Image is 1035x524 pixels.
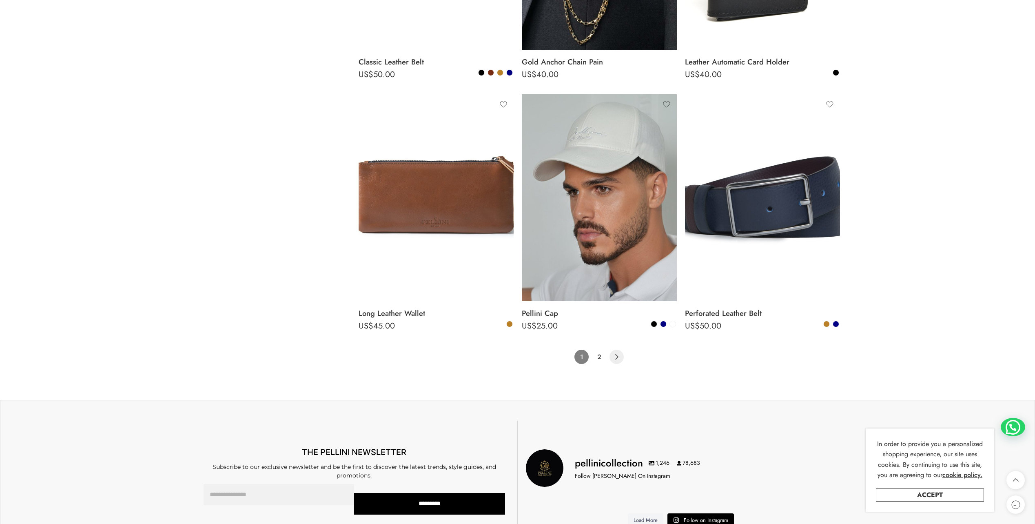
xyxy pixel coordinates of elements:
[684,516,728,524] span: Follow on Instagram
[359,305,514,322] a: Long Leather Wallet
[685,69,700,80] span: US$
[359,69,373,80] span: US$
[685,54,840,70] a: Leather Automatic Card Holder
[575,456,643,470] h3: pellinicollection
[592,350,606,364] a: Page 2
[522,320,558,332] bdi: 25.00
[522,69,559,80] bdi: 40.00
[522,305,677,322] a: Pellini Cap
[877,439,983,480] span: In order to provide you a personalized shopping experience, our site uses cookies. By continuing ...
[677,459,700,467] span: 78,683
[649,459,669,467] span: 1,246
[685,305,840,322] a: Perforated Leather Belt
[478,69,485,76] a: Black
[575,472,670,480] p: Follow [PERSON_NAME] On Instagram
[876,488,984,502] a: Accept
[496,69,504,76] a: Camel
[942,470,982,480] a: cookie policy.
[832,69,840,76] a: Black
[669,320,676,328] a: White
[204,484,355,506] input: Email Address *
[673,517,679,523] svg: Instagram
[574,350,589,364] span: Page 1
[213,463,496,479] span: Subscribe to our exclusive newsletter and be the first to discover the latest trends, style guide...
[506,320,513,328] a: Camel
[832,320,840,328] a: Navy
[506,69,513,76] a: Navy
[487,69,494,76] a: Brown
[359,54,514,70] a: Classic Leather Belt
[685,69,722,80] bdi: 40.00
[685,320,700,332] span: US$
[634,516,658,524] span: Load More
[522,54,677,70] a: Gold Anchor Chain Pain
[359,69,395,80] bdi: 50.00
[660,320,667,328] a: Navy
[359,320,373,332] span: US$
[522,320,536,332] span: US$
[302,447,406,457] span: THE PELLINI NEWSLETTER
[359,350,840,365] nav: Product Pagination
[522,69,536,80] span: US$
[650,320,658,328] a: Black
[685,320,721,332] bdi: 50.00
[526,449,836,487] a: Pellini Collection pellinicollection 1,246 78,683 Follow [PERSON_NAME] On Instagram
[823,320,830,328] a: Camel
[359,320,395,332] bdi: 45.00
